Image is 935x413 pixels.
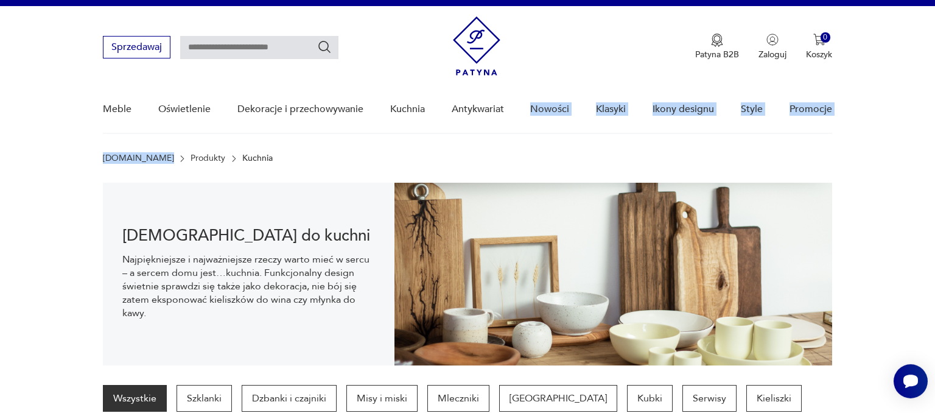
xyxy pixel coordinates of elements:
[317,40,332,54] button: Szukaj
[390,86,425,133] a: Kuchnia
[746,385,802,412] a: Kieliszki
[790,86,832,133] a: Promocje
[103,36,170,58] button: Sprzedawaj
[682,385,737,412] a: Serwisy
[103,44,170,52] a: Sprzedawaj
[596,86,626,133] a: Klasyki
[758,49,786,60] p: Zaloguj
[177,385,232,412] a: Szklanki
[766,34,779,46] img: Ikonka użytkownika
[242,385,337,412] a: Dzbanki i czajniki
[695,49,739,60] p: Patyna B2B
[741,86,763,133] a: Style
[237,86,363,133] a: Dekoracje i przechowywanie
[821,32,831,43] div: 0
[894,364,928,398] iframe: Smartsupp widget button
[453,16,500,76] img: Patyna - sklep z meblami i dekoracjami vintage
[806,49,832,60] p: Koszyk
[711,34,723,47] img: Ikona medalu
[813,34,825,46] img: Ikona koszyka
[653,86,714,133] a: Ikony designu
[695,34,739,60] button: Patyna B2B
[346,385,418,412] a: Misy i miski
[122,253,375,320] p: Najpiękniejsze i najważniejsze rzeczy warto mieć w sercu – a sercem domu jest…kuchnia. Funkcjonal...
[103,385,167,412] a: Wszystkie
[452,86,504,133] a: Antykwariat
[242,154,273,163] p: Kuchnia
[427,385,489,412] a: Mleczniki
[394,183,832,365] img: b2f6bfe4a34d2e674d92badc23dc4074.jpg
[103,86,131,133] a: Meble
[627,385,673,412] a: Kubki
[191,154,225,163] a: Produkty
[758,34,786,60] button: Zaloguj
[103,154,174,163] a: [DOMAIN_NAME]
[806,34,832,60] button: 0Koszyk
[122,228,375,243] h1: [DEMOGRAPHIC_DATA] do kuchni
[530,86,569,133] a: Nowości
[158,86,211,133] a: Oświetlenie
[695,34,739,60] a: Ikona medaluPatyna B2B
[499,385,617,412] a: [GEOGRAPHIC_DATA]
